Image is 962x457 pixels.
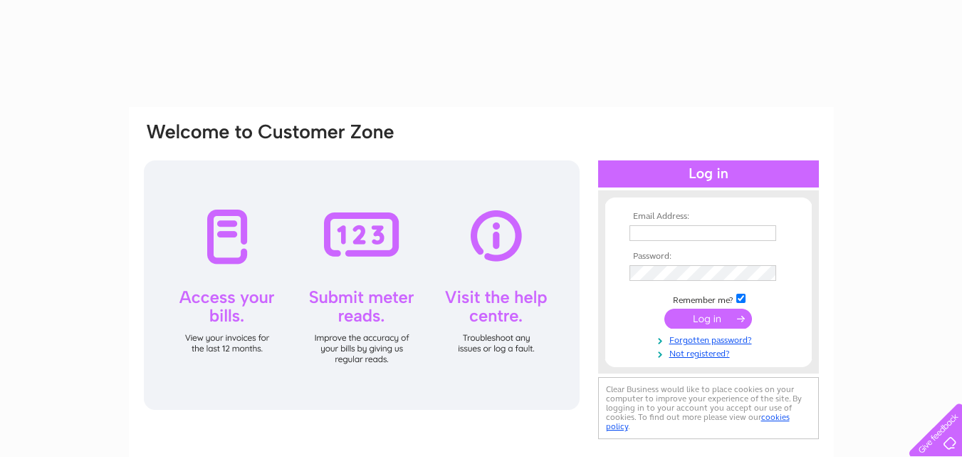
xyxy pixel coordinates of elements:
[626,252,791,262] th: Password:
[606,412,790,431] a: cookies policy
[629,346,791,359] a: Not registered?
[598,377,819,439] div: Clear Business would like to place cookies on your computer to improve your experience of the sit...
[626,212,791,222] th: Email Address:
[626,292,791,306] td: Remember me?
[664,309,752,329] input: Submit
[629,332,791,346] a: Forgotten password?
